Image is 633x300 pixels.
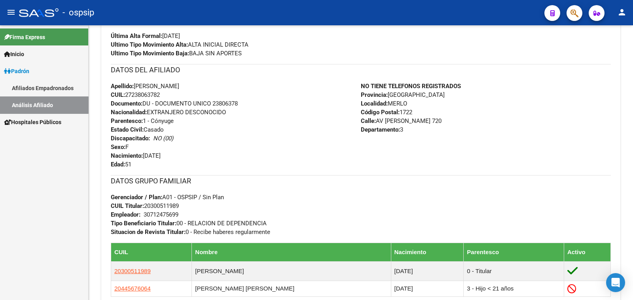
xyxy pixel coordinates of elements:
[192,261,391,281] td: [PERSON_NAME]
[361,109,412,116] span: 1722
[114,268,151,274] span: 20300511989
[391,243,464,261] th: Nacimiento
[114,285,151,292] span: 20445676064
[361,91,445,98] span: [GEOGRAPHIC_DATA]
[361,126,400,133] strong: Departamento:
[111,117,143,125] strong: Parentesco:
[361,100,388,107] strong: Localidad:
[111,126,144,133] strong: Estado Civil:
[111,32,162,40] strong: Última Alta Formal:
[4,33,45,42] span: Firma Express
[144,210,178,219] div: 30712475699
[361,91,388,98] strong: Provincia:
[391,261,464,281] td: [DATE]
[111,211,140,218] strong: Empleador:
[464,243,564,261] th: Parentesco
[361,100,407,107] span: MERLO
[4,50,24,58] span: Inicio
[111,228,186,236] strong: Situacion de Revista Titular:
[111,50,242,57] span: BAJA SIN APORTES
[464,281,564,296] td: 3 - Hijo < 21 años
[111,117,174,125] span: 1 - Cónyuge
[111,109,226,116] span: EXTRANJERO DESCONOCIDO
[111,220,267,227] span: 00 - RELACION DE DEPENDENCIA
[111,143,125,151] strong: Sexo:
[111,83,134,90] strong: Apellido:
[111,91,125,98] strong: CUIL:
[111,126,164,133] span: Casado
[111,83,179,90] span: [PERSON_NAME]
[361,109,400,116] strong: Código Postal:
[111,194,224,201] span: A01 - OSPSIP / Sin Plan
[111,243,192,261] th: CUIL
[464,261,564,281] td: 0 - Titular
[111,161,125,168] strong: Edad:
[111,41,248,48] span: ALTA INICIAL DIRECTA
[192,243,391,261] th: Nombre
[564,243,610,261] th: Activo
[361,117,442,125] span: AV [PERSON_NAME] 720
[111,100,238,107] span: DU - DOCUMENTO UNICO 23806378
[391,281,464,296] td: [DATE]
[606,273,625,292] div: Open Intercom Messenger
[111,91,160,98] span: 27238063782
[361,83,461,90] strong: NO TIENE TELEFONOS REGISTRADOS
[4,118,61,126] span: Hospitales Públicos
[111,202,179,209] span: 20300511989
[361,117,376,125] strong: Calle:
[111,152,143,159] strong: Nacimiento:
[111,41,188,48] strong: Ultimo Tipo Movimiento Alta:
[111,220,176,227] strong: Tipo Beneficiario Titular:
[111,109,147,116] strong: Nacionalidad:
[6,8,16,17] mat-icon: menu
[111,100,142,107] strong: Documento:
[111,32,180,40] span: [DATE]
[111,152,161,159] span: [DATE]
[111,194,162,201] strong: Gerenciador / Plan:
[4,67,29,75] span: Padrón
[111,175,611,187] h3: DATOS GRUPO FAMILIAR
[111,50,189,57] strong: Ultimo Tipo Movimiento Baja:
[153,135,173,142] i: NO (00)
[111,143,129,151] span: F
[111,161,131,168] span: 51
[617,8,627,17] mat-icon: person
[361,126,403,133] span: 3
[111,135,150,142] strong: Discapacitado:
[111,228,270,236] span: 0 - Recibe haberes regularmente
[192,281,391,296] td: [PERSON_NAME] [PERSON_NAME]
[111,64,611,75] h3: DATOS DEL AFILIADO
[63,4,94,21] span: - ospsip
[111,202,144,209] strong: CUIL Titular:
